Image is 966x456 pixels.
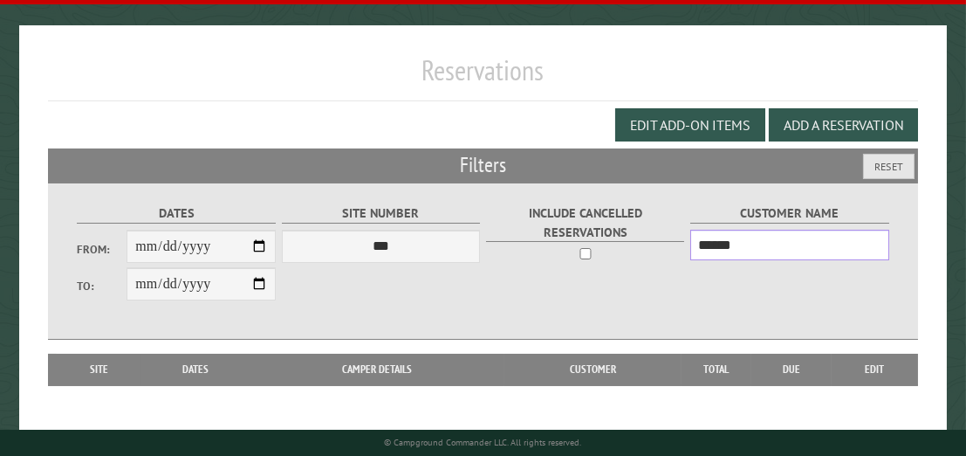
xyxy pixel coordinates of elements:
th: Edit [832,354,918,385]
img: tab_keywords_by_traffic_grey.svg [174,110,188,124]
th: Total [682,354,751,385]
label: Site Number [282,204,481,224]
div: Keywords by Traffic [193,112,294,123]
div: v 4.0.25 [49,28,86,42]
h1: Reservations [48,53,917,101]
h2: Filters [48,149,917,182]
button: Edit Add-on Items [615,108,765,142]
th: Customer [504,354,681,385]
img: logo_orange.svg [28,28,42,42]
button: Reset [863,154,915,179]
th: Camper Details [250,354,504,385]
label: Dates [77,204,276,224]
div: Domain Overview [66,112,156,123]
th: Site [57,354,140,385]
label: From: [77,241,127,258]
label: Include Cancelled Reservations [486,204,685,242]
img: website_grey.svg [28,45,42,59]
label: Customer Name [690,204,889,224]
small: © Campground Commander LLC. All rights reserved. [385,437,582,448]
th: Dates [140,354,250,385]
div: Domain: [DOMAIN_NAME] [45,45,192,59]
img: tab_domain_overview_orange.svg [47,110,61,124]
label: To: [77,278,127,294]
button: Add a Reservation [769,108,918,142]
th: Due [751,354,832,385]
